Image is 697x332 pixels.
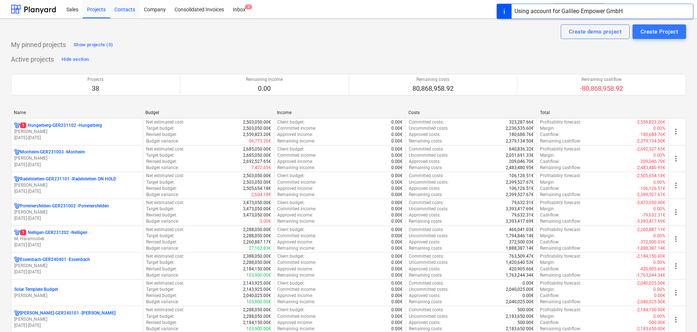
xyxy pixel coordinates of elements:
p: Net estimated cost : [146,200,184,206]
p: Target budget : [146,152,175,159]
p: Net estimated cost : [146,146,184,152]
p: -2,559,823.26€ [636,119,665,125]
p: 466,041.03€ [509,227,534,233]
p: 0.00€ [391,253,403,259]
p: 0.00€ [391,206,403,212]
p: 106,126.51€ [509,173,534,179]
p: Approved income : [277,132,313,138]
p: 0.00€ [391,299,403,305]
p: 0.00€ [391,119,403,125]
p: Net estimated cost : [146,119,184,125]
span: more_vert [671,262,680,270]
span: 2 [245,4,252,9]
p: Client budget : [277,253,305,259]
div: Name [14,110,140,115]
p: Revised budget : [146,239,177,245]
div: Show projects (0) [74,41,113,49]
div: Essenbach-GER240401 -Essenbach[PERSON_NAME][DATE]-[DATE] [14,257,140,275]
span: 1 [20,122,26,128]
p: Approved costs : [409,239,440,245]
p: Uncommitted costs : [409,206,449,212]
p: 2,288,050.00€ [243,233,271,239]
p: Net estimated cost : [146,173,184,179]
p: Target budget : [146,179,175,185]
p: -420,905.66€ [639,266,665,272]
p: [PERSON_NAME] [14,316,140,323]
div: Project has multi currencies enabled [14,257,20,263]
p: Margin : [540,125,555,132]
div: Solar Template Budget[PERSON_NAME] [14,286,140,299]
p: Committed income : [277,206,316,212]
p: Approved costs : [409,185,440,192]
p: 0.00€ [391,138,403,144]
p: Budget variance : [146,299,179,305]
p: 0.00€ [391,192,403,198]
p: -7,477.65€ [250,165,271,171]
p: 420,905.66€ [509,266,534,272]
p: Cashflow : [540,293,560,299]
p: -3,473,050.00€ [636,200,665,206]
p: Uncommitted costs : [409,233,449,239]
p: Committed costs : [409,200,444,206]
p: Margin : [540,152,555,159]
div: Project has multi currencies enabled [14,122,20,129]
p: [DATE] - [DATE] [14,242,140,248]
p: 2,288,050.00€ [243,259,271,266]
p: Approved income : [277,266,313,272]
p: Remaining cashflow : [540,138,581,144]
p: 0.00€ [522,280,534,286]
p: 0.00€ [391,272,403,278]
p: [DATE] - [DATE] [14,215,140,222]
p: Essenbach-GER240401 - Essenbach [20,257,90,263]
p: 103,900.00€ [246,272,271,278]
p: Committed costs : [409,146,444,152]
p: Uncommitted costs : [409,259,449,266]
p: Approved income : [277,185,313,192]
p: Client budget : [277,146,305,152]
div: Income [277,110,403,115]
p: Client budget : [277,227,305,233]
p: Net estimated cost : [146,280,184,286]
p: 763,509.47€ [509,253,534,259]
div: Create Project [641,27,678,36]
p: 2,040,025.00€ [506,286,534,293]
p: 0.00% [653,259,665,266]
p: Cashflow : [540,185,560,192]
p: Remaining cashflow : [540,245,581,251]
p: 1,420,640.53€ [506,259,534,266]
p: -2,379,134.50€ [636,138,665,144]
div: Costs [408,110,534,115]
span: more_vert [671,288,680,297]
p: Approved income : [277,159,313,165]
p: Cashflow : [540,132,560,138]
p: Remaining income : [277,138,315,144]
p: Client budget : [277,280,305,286]
p: 0.00€ [522,293,534,299]
div: Project has multi currencies enabled [14,230,20,236]
p: 2,260,887.17€ [243,239,271,245]
p: 0.00€ [391,200,403,206]
p: 0.00% [653,206,665,212]
p: 0.00€ [391,218,403,224]
p: 0.00€ [391,280,403,286]
p: 1,794,846.14€ [506,233,534,239]
p: Active projects [11,55,54,64]
p: Monheim-GER231003 - Monheim [20,149,85,155]
p: -2,040,025.00€ [636,280,665,286]
p: 2,288,050.00€ [243,227,271,233]
p: Budget variance : [146,218,179,224]
p: Committed costs : [409,227,444,233]
span: more_vert [671,235,680,243]
p: Remaining cashflow : [540,192,581,198]
p: -2,260,887.17€ [636,227,665,233]
p: Committed income : [277,125,316,132]
p: 0.00% [653,233,665,239]
p: Revised budget : [146,185,177,192]
p: Remaining income : [277,299,315,305]
p: 2,559,823.26€ [243,132,271,138]
div: Radelstetten-GER231101 -Radelstetten ON HOLD[PERSON_NAME][DATE]-[DATE] [14,176,140,195]
p: Projects [87,77,103,83]
p: 0.00% [653,152,665,159]
p: 106,126.51€ [509,185,534,192]
p: Revised budget : [146,159,177,165]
